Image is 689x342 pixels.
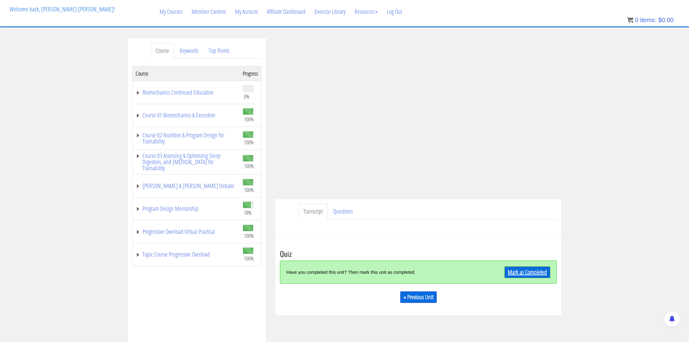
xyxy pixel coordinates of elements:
[400,291,437,303] a: « Previous Unit
[244,116,254,123] span: 100%
[244,139,254,146] span: 100%
[328,204,358,219] a: Questions
[136,132,237,144] a: Course 02 Nutrition & Program Design for Trainability
[286,265,481,279] div: Have you completed this unit? Then mark this unit as completed.
[136,183,237,189] a: [PERSON_NAME] & [PERSON_NAME] Debate:
[136,206,237,212] a: Program Design Mentorship
[136,89,237,96] a: Biomechanics Continued Education
[244,232,254,239] span: 100%
[240,66,261,81] th: Progress
[136,229,237,235] a: Progressive Overload Virtual Practical
[175,43,203,59] a: Keywords
[280,250,557,257] h3: Quiz
[658,17,662,23] span: $
[136,251,237,257] a: Topic Course Progressive Overload
[151,43,174,59] a: Course
[504,266,550,278] a: Mark as Completed
[244,209,252,216] span: 78%
[627,17,674,23] a: 0 items: $0.00
[244,93,249,100] span: 0%
[244,163,254,169] span: 100%
[204,43,234,59] a: Top Points
[136,112,237,118] a: Course 01 Biomechanics & Execution
[658,17,674,23] bdi: 0.00
[244,187,254,193] span: 100%
[244,255,254,262] span: 100%
[635,17,638,23] span: 0
[133,66,240,81] th: Course
[627,17,633,23] img: icon11.png
[640,17,656,23] span: items:
[136,153,237,171] a: Course 03 Assessing & Optimizing Sleep Digestion, and [MEDICAL_DATA] for Trainability
[298,204,328,219] a: Transcript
